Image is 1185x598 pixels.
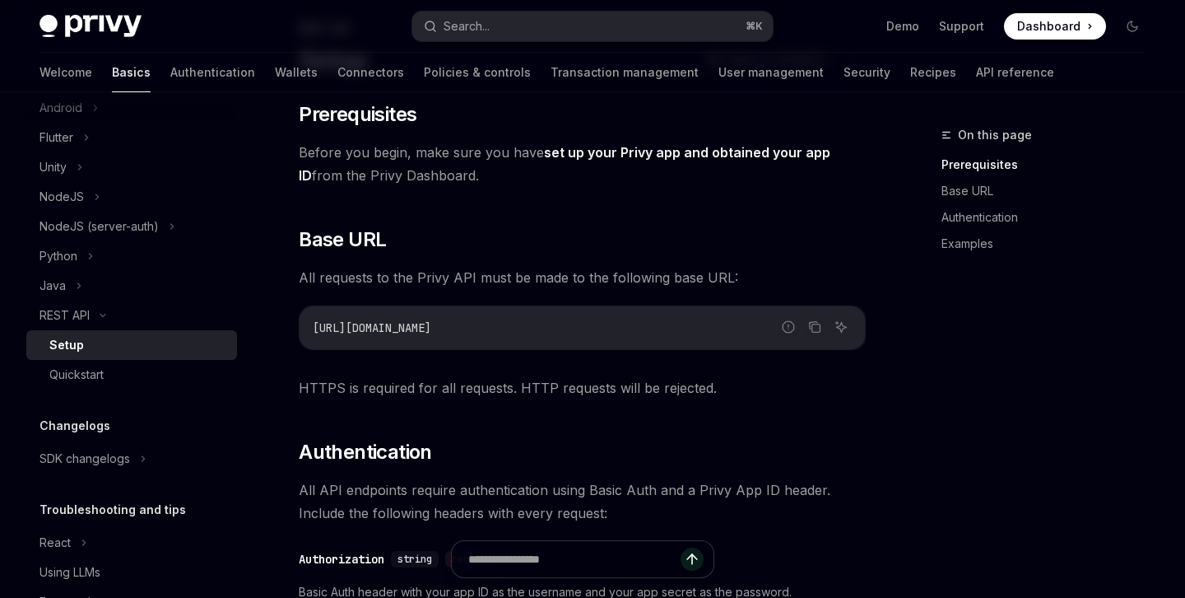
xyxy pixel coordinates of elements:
div: React [39,533,71,553]
a: Recipes [910,53,956,92]
div: NodeJS (server-auth) [39,217,159,236]
h5: Troubleshooting and tips [39,500,186,520]
h5: Changelogs [39,416,110,436]
a: Demo [886,18,919,35]
a: Authentication [170,53,255,92]
div: Unity [39,157,67,177]
a: Transaction management [551,53,699,92]
span: All requests to the Privy API must be made to the following base URL: [299,266,866,289]
span: Before you begin, make sure you have from the Privy Dashboard. [299,141,866,187]
a: Authentication [941,204,1159,231]
span: ⌘ K [746,20,763,33]
a: Support [939,18,984,35]
div: REST API [39,306,90,325]
a: Setup [26,330,237,360]
button: Copy the contents from the code block [804,316,825,338]
a: Wallets [275,53,318,92]
span: Base URL [299,227,386,253]
button: Send message [681,548,704,571]
button: Search...⌘K [412,12,772,41]
a: API reference [976,53,1054,92]
a: Using LLMs [26,558,237,587]
div: SDK changelogs [39,449,130,469]
div: Search... [444,16,490,36]
a: Connectors [337,53,404,92]
a: Basics [112,53,151,92]
div: Setup [49,335,84,355]
a: User management [718,53,824,92]
a: Dashboard [1004,13,1106,40]
span: Authentication [299,439,432,465]
span: On this page [958,125,1032,145]
button: Report incorrect code [778,316,799,338]
span: Dashboard [1017,18,1080,35]
a: Prerequisites [941,152,1159,178]
a: Quickstart [26,360,237,390]
button: Ask AI [830,316,852,338]
a: set up your Privy app and obtained your app ID [299,144,830,185]
div: Quickstart [49,365,104,385]
img: dark logo [39,15,142,38]
div: Java [39,276,66,296]
button: Toggle dark mode [1119,13,1145,40]
span: Prerequisites [299,101,416,128]
span: [URL][DOMAIN_NAME] [313,320,431,335]
a: Welcome [39,53,92,92]
a: Examples [941,231,1159,257]
span: HTTPS is required for all requests. HTTP requests will be rejected. [299,376,866,399]
div: Using LLMs [39,563,100,582]
span: All API endpoints require authentication using Basic Auth and a Privy App ID header. Include the ... [299,479,866,525]
a: Security [843,53,890,92]
a: Base URL [941,178,1159,204]
div: Python [39,246,77,266]
div: NodeJS [39,187,84,207]
div: Flutter [39,128,73,147]
a: Policies & controls [424,53,531,92]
